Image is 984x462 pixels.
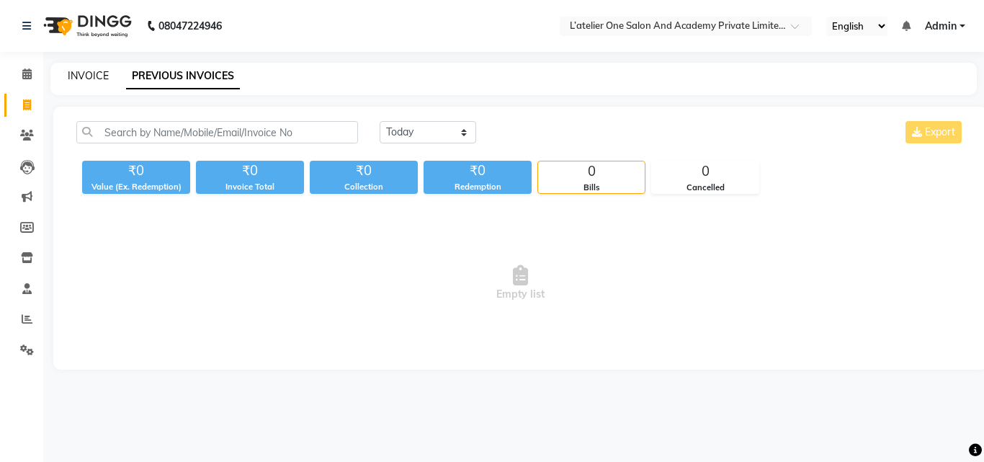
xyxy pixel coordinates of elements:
[37,6,135,46] img: logo
[68,69,109,82] a: INVOICE
[82,181,190,193] div: Value (Ex. Redemption)
[126,63,240,89] a: PREVIOUS INVOICES
[424,161,532,181] div: ₹0
[538,161,645,182] div: 0
[82,161,190,181] div: ₹0
[196,181,304,193] div: Invoice Total
[310,161,418,181] div: ₹0
[652,182,759,194] div: Cancelled
[424,181,532,193] div: Redemption
[925,19,957,34] span: Admin
[310,181,418,193] div: Collection
[76,121,358,143] input: Search by Name/Mobile/Email/Invoice No
[158,6,222,46] b: 08047224946
[652,161,759,182] div: 0
[538,182,645,194] div: Bills
[76,211,965,355] span: Empty list
[196,161,304,181] div: ₹0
